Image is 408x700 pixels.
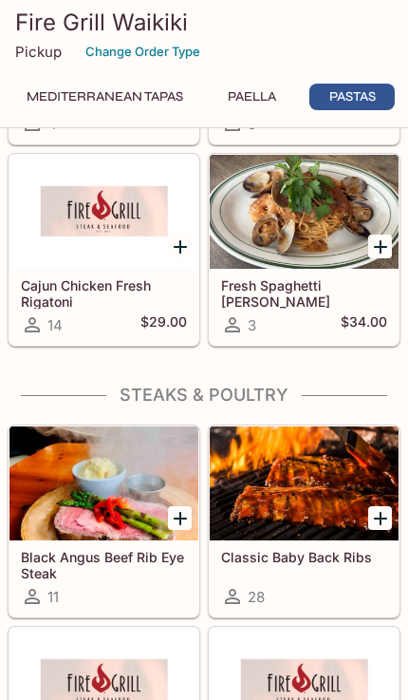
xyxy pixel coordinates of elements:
h5: Cajun Chicken Fresh Rigatoni [21,277,187,309]
button: Change Order Type [77,37,209,66]
h3: Fire Grill Waikiki [15,8,393,37]
button: Add Cajun Chicken Fresh Rigatoni [168,235,192,258]
a: Black Angus Beef Rib Eye Steak11 [9,426,199,617]
button: Add Black Angus Beef Rib Eye Steak [168,506,192,530]
button: Mediterranean Tapas [16,84,194,110]
span: 14 [47,316,63,334]
h5: Black Angus Beef Rib Eye Steak [21,549,187,580]
h5: Fresh Spaghetti [PERSON_NAME] [221,277,387,309]
span: 11 [47,588,59,606]
a: Classic Baby Back Ribs28 [209,426,399,617]
a: Cajun Chicken Fresh Rigatoni14$29.00 [9,154,199,346]
div: Cajun Chicken Fresh Rigatoni [9,155,198,269]
p: Pickup [15,43,62,61]
button: Add Fresh Spaghetti al Pescatore [368,235,392,258]
div: Black Angus Beef Rib Eye Steak [9,426,198,540]
span: 3 [248,316,256,334]
button: Add Classic Baby Back Ribs [368,506,392,530]
h5: Classic Baby Back Ribs [221,549,387,565]
span: 28 [248,588,265,606]
div: Classic Baby Back Ribs [210,426,399,540]
h5: $29.00 [140,313,187,336]
div: Fresh Spaghetti al Pescatore [210,155,399,269]
button: Pastas [309,84,395,110]
h4: Steaks & Poultry [8,385,400,406]
h5: $34.00 [341,313,387,336]
a: Fresh Spaghetti [PERSON_NAME]3$34.00 [209,154,399,346]
button: Paella [209,84,294,110]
